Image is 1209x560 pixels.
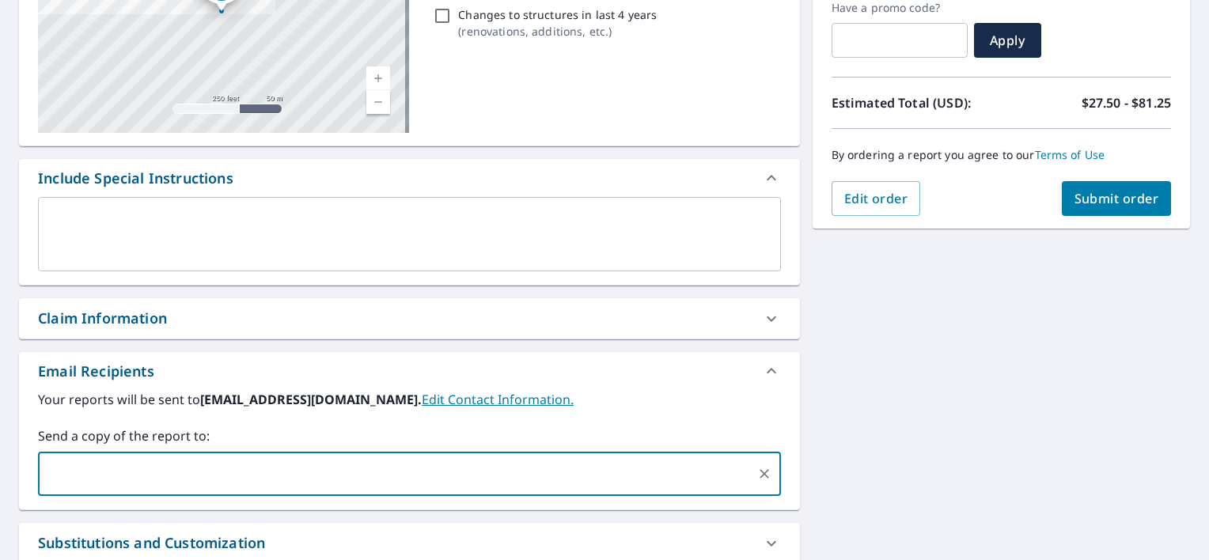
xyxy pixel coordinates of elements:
label: Your reports will be sent to [38,390,781,409]
span: Edit order [844,190,908,207]
button: Edit order [832,181,921,216]
div: Email Recipients [19,352,800,390]
p: ( renovations, additions, etc. ) [458,23,657,40]
div: Claim Information [38,308,167,329]
label: Have a promo code? [832,1,968,15]
label: Send a copy of the report to: [38,426,781,445]
p: By ordering a report you agree to our [832,148,1171,162]
span: Submit order [1074,190,1159,207]
button: Clear [753,463,775,485]
div: Substitutions and Customization [38,532,265,554]
div: Include Special Instructions [38,168,233,189]
p: Estimated Total (USD): [832,93,1002,112]
button: Apply [974,23,1041,58]
div: Include Special Instructions [19,159,800,197]
p: Changes to structures in last 4 years [458,6,657,23]
button: Submit order [1062,181,1172,216]
a: Current Level 17, Zoom In [366,66,390,90]
div: Claim Information [19,298,800,339]
a: Terms of Use [1035,147,1105,162]
b: [EMAIL_ADDRESS][DOMAIN_NAME]. [200,391,422,408]
a: Current Level 17, Zoom Out [366,90,390,114]
p: $27.50 - $81.25 [1082,93,1171,112]
div: Email Recipients [38,361,154,382]
a: EditContactInfo [422,391,574,408]
span: Apply [987,32,1029,49]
